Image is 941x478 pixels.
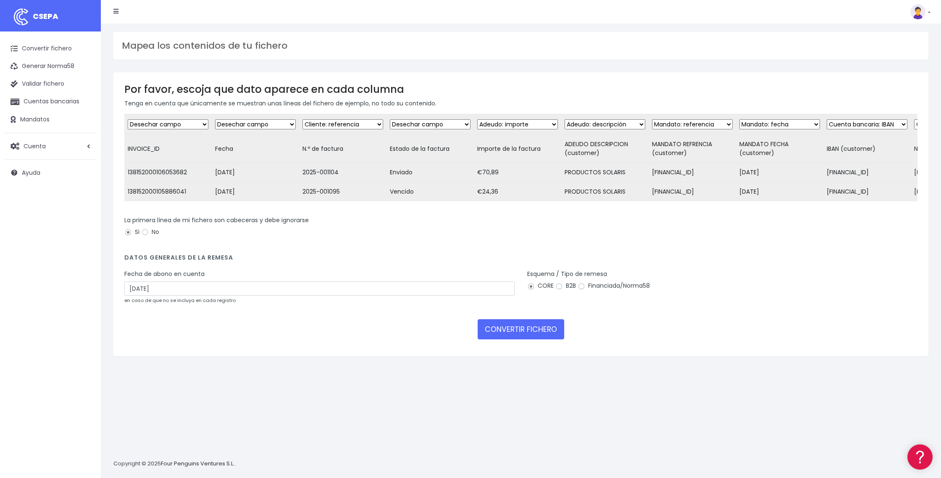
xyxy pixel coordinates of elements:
span: Ayuda [22,168,40,177]
td: [DATE] [736,182,823,202]
td: IBAN (customer) [823,135,911,163]
td: [DATE] [212,182,299,202]
td: PRODUCTOS SOLARIS [561,163,649,182]
td: [DATE] [212,163,299,182]
td: [DATE] [736,163,823,182]
td: INVOICE_ID [124,135,212,163]
td: 2025-001104 [299,163,386,182]
a: Cuentas bancarias [4,93,97,110]
td: 2025-001095 [299,182,386,202]
td: Enviado [386,163,474,182]
img: profile [910,4,925,19]
small: en caso de que no se incluya en cada registro [124,297,236,304]
label: Esquema / Tipo de remesa [527,270,607,278]
td: [FINANCIAL_ID] [649,163,736,182]
a: Convertir fichero [4,40,97,58]
a: Ayuda [4,164,97,181]
label: Si [124,228,139,236]
td: [FINANCIAL_ID] [823,182,911,202]
label: CORE [527,281,554,290]
button: CONVERTIR FICHERO [478,319,564,339]
a: Validar fichero [4,75,97,93]
p: Tenga en cuenta que únicamente se muestran unas líneas del fichero de ejemplo, no todo su contenido. [124,99,917,108]
h3: Mapea los contenidos de tu fichero [122,40,920,51]
label: B2B [555,281,576,290]
span: CSEPA [33,11,58,21]
td: MANDATO FECHA (customer) [736,135,823,163]
td: [FINANCIAL_ID] [649,182,736,202]
a: Generar Norma58 [4,58,97,75]
a: Mandatos [4,111,97,129]
h3: Por favor, escoja que dato aparece en cada columna [124,83,917,95]
a: Four Penguins Ventures S.L. [161,460,234,467]
td: Vencido [386,182,474,202]
label: Financiada/Norma58 [578,281,650,290]
p: Copyright © 2025 . [113,460,236,468]
td: Importe de la factura [474,135,561,163]
label: No [141,228,159,236]
td: 138152000106053682 [124,163,212,182]
td: €24,36 [474,182,561,202]
label: Fecha de abono en cuenta [124,270,205,278]
a: Cuenta [4,137,97,155]
td: Fecha [212,135,299,163]
td: N.º de factura [299,135,386,163]
label: La primera línea de mi fichero son cabeceras y debe ignorarse [124,216,309,225]
td: MANDATO REFRENCIA (customer) [649,135,736,163]
img: logo [11,6,32,27]
td: PRODUCTOS SOLARIS [561,182,649,202]
td: ADEUDO DESCRIPCION (customer) [561,135,649,163]
td: €70,89 [474,163,561,182]
h4: Datos generales de la remesa [124,254,917,265]
td: Estado de la factura [386,135,474,163]
td: 138152000105886041 [124,182,212,202]
span: Cuenta [24,142,46,150]
td: [FINANCIAL_ID] [823,163,911,182]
